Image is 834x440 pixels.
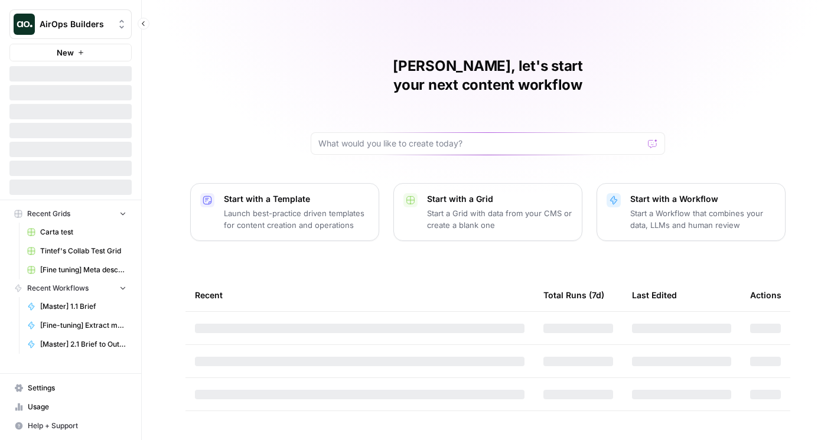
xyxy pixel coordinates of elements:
[224,207,369,231] p: Launch best-practice driven templates for content creation and operations
[14,14,35,35] img: AirOps Builders Logo
[40,227,126,237] span: Carta test
[40,320,126,331] span: [Fine-tuning] Extract meta description
[40,339,126,350] span: [Master] 2.1 Brief to Outline
[9,416,132,435] button: Help + Support
[57,47,74,58] span: New
[597,183,786,241] button: Start with a WorkflowStart a Workflow that combines your data, LLMs and human review
[632,279,677,311] div: Last Edited
[22,316,132,335] a: [Fine-tuning] Extract meta description
[9,44,132,61] button: New
[393,183,582,241] button: Start with a GridStart a Grid with data from your CMS or create a blank one
[40,301,126,312] span: [Master] 1.1 Brief
[22,297,132,316] a: [Master] 1.1 Brief
[427,193,572,205] p: Start with a Grid
[543,279,604,311] div: Total Runs (7d)
[28,402,126,412] span: Usage
[318,138,643,149] input: What would you like to create today?
[22,260,132,279] a: [Fine tuning] Meta description
[630,207,776,231] p: Start a Workflow that combines your data, LLMs and human review
[22,335,132,354] a: [Master] 2.1 Brief to Outline
[195,279,524,311] div: Recent
[27,283,89,294] span: Recent Workflows
[40,265,126,275] span: [Fine tuning] Meta description
[750,279,781,311] div: Actions
[22,223,132,242] a: Carta test
[630,193,776,205] p: Start with a Workflow
[427,207,572,231] p: Start a Grid with data from your CMS or create a blank one
[311,57,665,94] h1: [PERSON_NAME], let's start your next content workflow
[9,279,132,297] button: Recent Workflows
[22,242,132,260] a: Tintef's Collab Test Grid
[9,397,132,416] a: Usage
[40,18,111,30] span: AirOps Builders
[9,379,132,397] a: Settings
[224,193,369,205] p: Start with a Template
[28,421,126,431] span: Help + Support
[190,183,379,241] button: Start with a TemplateLaunch best-practice driven templates for content creation and operations
[9,9,132,39] button: Workspace: AirOps Builders
[9,205,132,223] button: Recent Grids
[28,383,126,393] span: Settings
[27,208,70,219] span: Recent Grids
[40,246,126,256] span: Tintef's Collab Test Grid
